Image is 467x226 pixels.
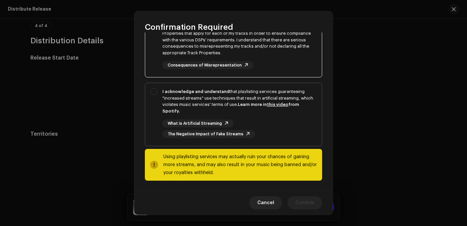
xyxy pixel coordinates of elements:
[168,63,242,68] span: Consequences of Misrepresentation
[162,102,299,113] strong: Learn more in from Spotify.
[168,121,222,126] span: What is Artificial Streaming
[163,153,317,177] div: Using playlisting services may actually ruin your chances of gaining more streams, and may also r...
[145,83,322,146] p-togglebutton: I acknowledge and understandthat playlisting services guaranteeing "increased streams" use techni...
[162,24,317,56] div: indicated the Track Origin and Track Properties that apply for each of my tracks in order to ensu...
[162,89,230,94] strong: I acknowledge and understand
[249,196,282,209] button: Cancel
[168,132,243,136] span: The Negative Impact of Fake Streams
[295,196,314,209] span: Confirm
[145,18,322,78] p-togglebutton: I confirm that I have truthfullyindicated the Track Origin and Track Properties that apply for ea...
[257,196,274,209] span: Cancel
[267,102,288,107] a: this video
[145,22,233,32] span: Confirmation Required
[287,196,322,209] button: Confirm
[162,88,317,114] div: that playlisting services guaranteeing "increased streams" use techniques that result in artifici...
